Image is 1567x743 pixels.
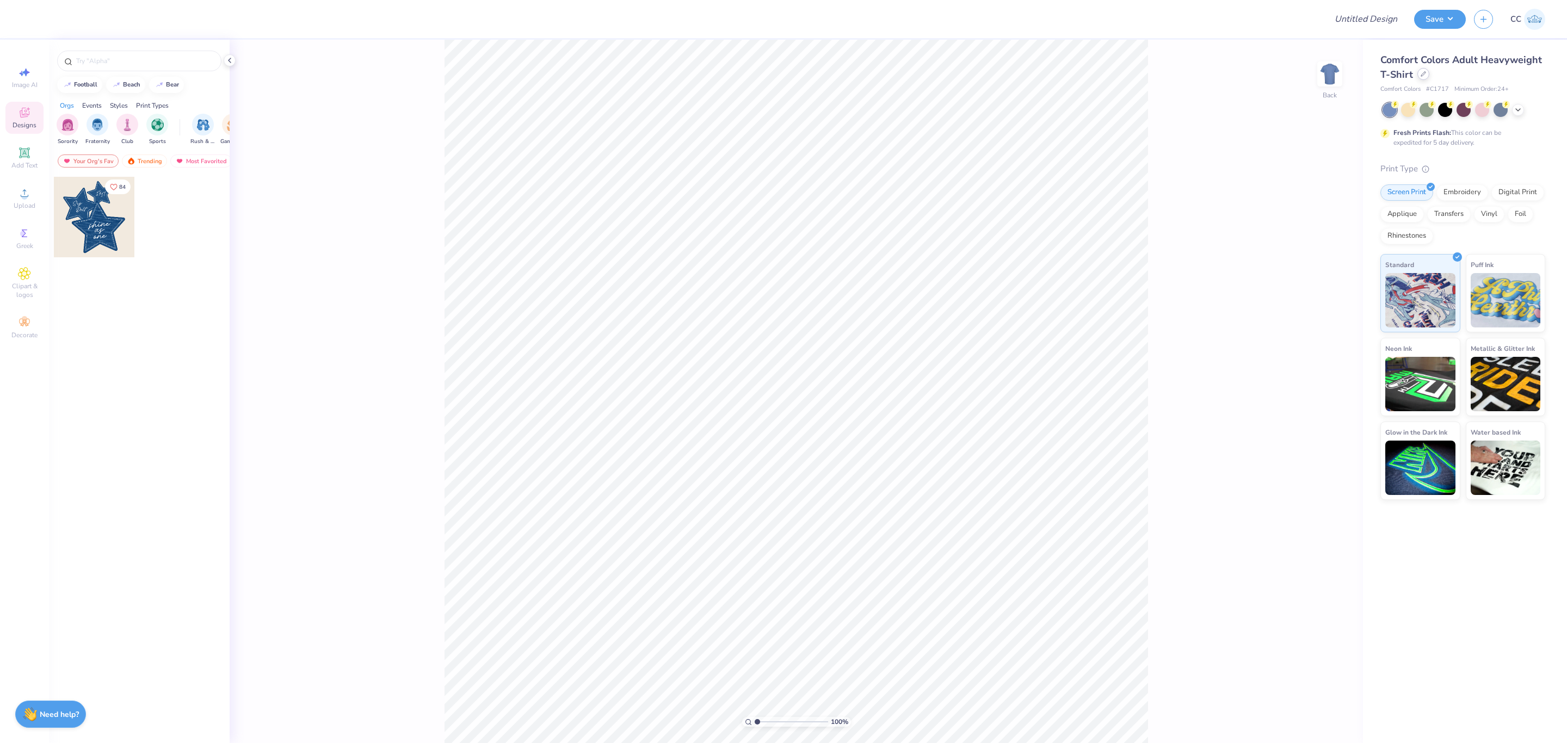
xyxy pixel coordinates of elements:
span: Glow in the Dark Ink [1385,426,1447,438]
div: Screen Print [1380,184,1433,201]
img: Standard [1385,273,1455,327]
div: This color can be expedited for 5 day delivery. [1393,128,1527,147]
img: Neon Ink [1385,357,1455,411]
img: Fraternity Image [91,119,103,131]
div: football [74,82,97,88]
span: Comfort Colors [1380,85,1421,94]
img: Sorority Image [61,119,74,131]
div: Transfers [1427,206,1471,222]
span: Standard [1385,259,1414,270]
button: filter button [146,114,168,146]
span: 84 [119,184,126,190]
img: Cyril Cabanete [1524,9,1545,30]
span: Puff Ink [1471,259,1494,270]
img: trend_line.gif [112,82,121,88]
span: Sorority [58,138,78,146]
img: trending.gif [127,157,135,165]
span: 100 % [831,717,848,727]
a: CC [1510,9,1545,30]
button: filter button [116,114,138,146]
span: Water based Ink [1471,426,1521,438]
span: Game Day [220,138,245,146]
img: Metallic & Glitter Ink [1471,357,1541,411]
span: Rush & Bid [190,138,215,146]
div: Your Org's Fav [58,154,119,168]
button: filter button [57,114,78,146]
span: CC [1510,13,1521,26]
button: filter button [190,114,215,146]
img: Rush & Bid Image [197,119,209,131]
button: filter button [85,114,110,146]
div: filter for Sports [146,114,168,146]
div: beach [123,82,140,88]
div: Applique [1380,206,1424,222]
div: Digital Print [1491,184,1544,201]
button: Save [1414,10,1466,29]
button: beach [106,77,145,93]
div: filter for Fraternity [85,114,110,146]
img: trend_line.gif [63,82,72,88]
img: most_fav.gif [63,157,71,165]
img: Game Day Image [227,119,239,131]
span: Club [121,138,133,146]
div: filter for Sorority [57,114,78,146]
span: Designs [13,121,36,129]
span: Decorate [11,331,38,339]
img: Glow in the Dark Ink [1385,441,1455,495]
div: Print Types [136,101,169,110]
div: Foil [1508,206,1533,222]
button: bear [149,77,184,93]
span: Clipart & logos [5,282,44,299]
img: Water based Ink [1471,441,1541,495]
span: Neon Ink [1385,343,1412,354]
div: Rhinestones [1380,228,1433,244]
div: filter for Game Day [220,114,245,146]
div: Vinyl [1474,206,1504,222]
div: Most Favorited [170,154,232,168]
button: Like [105,179,131,194]
input: Untitled Design [1326,8,1406,30]
div: Events [82,101,102,110]
div: filter for Club [116,114,138,146]
img: Puff Ink [1471,273,1541,327]
span: Upload [14,201,35,210]
img: trend_line.gif [155,82,164,88]
div: filter for Rush & Bid [190,114,215,146]
span: Sports [149,138,166,146]
div: Styles [110,101,128,110]
img: Club Image [121,119,133,131]
img: Sports Image [151,119,164,131]
img: Back [1319,63,1341,85]
button: filter button [220,114,245,146]
span: Image AI [12,81,38,89]
div: bear [166,82,179,88]
span: Minimum Order: 24 + [1454,85,1509,94]
button: football [57,77,102,93]
span: Add Text [11,161,38,170]
div: Print Type [1380,163,1545,175]
strong: Fresh Prints Flash: [1393,128,1451,137]
div: Trending [122,154,167,168]
div: Embroidery [1436,184,1488,201]
span: # C1717 [1426,85,1449,94]
div: Back [1323,90,1337,100]
span: Greek [16,242,33,250]
img: most_fav.gif [175,157,184,165]
span: Fraternity [85,138,110,146]
input: Try "Alpha" [75,55,214,66]
strong: Need help? [40,709,79,720]
span: Metallic & Glitter Ink [1471,343,1535,354]
span: Comfort Colors Adult Heavyweight T-Shirt [1380,53,1542,81]
div: Orgs [60,101,74,110]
